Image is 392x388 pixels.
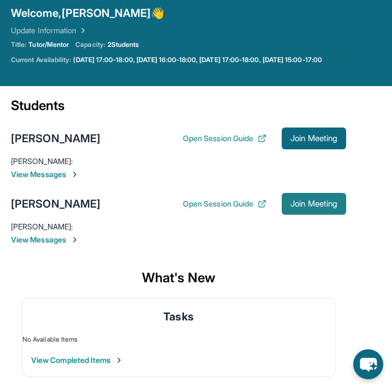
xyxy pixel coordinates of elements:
img: Chevron-Right [70,170,79,179]
button: Open Session Guide [183,198,266,209]
img: Chevron Right [76,25,87,36]
span: [PERSON_NAME] : [11,156,73,166]
div: Students [11,97,346,121]
span: [PERSON_NAME] : [11,222,73,231]
span: Tutor/Mentor [28,40,69,49]
span: View Messages [11,234,346,245]
button: chat-button [353,349,383,379]
span: Tasks [163,309,193,324]
span: Current Availability: [11,56,71,64]
button: View Completed Items [31,355,123,366]
img: Chevron-Right [70,235,79,244]
span: Join Meeting [290,201,337,207]
div: What's New [11,258,346,298]
span: Welcome, [PERSON_NAME] 👋 [11,5,165,21]
button: Join Meeting [282,193,346,215]
div: No Available Items [22,335,335,344]
span: Capacity: [75,40,105,49]
span: 2 Students [108,40,139,49]
div: [PERSON_NAME] [11,131,100,146]
span: Join Meeting [290,135,337,142]
span: View Messages [11,169,346,180]
button: Join Meeting [282,128,346,149]
a: [DATE] 17:00-18:00, [DATE] 16:00-18:00, [DATE] 17:00-18:00, [DATE] 15:00-17:00 [73,56,322,64]
a: Update Information [11,25,87,36]
button: Open Session Guide [183,133,266,144]
span: Title: [11,40,26,49]
div: [PERSON_NAME] [11,196,100,211]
